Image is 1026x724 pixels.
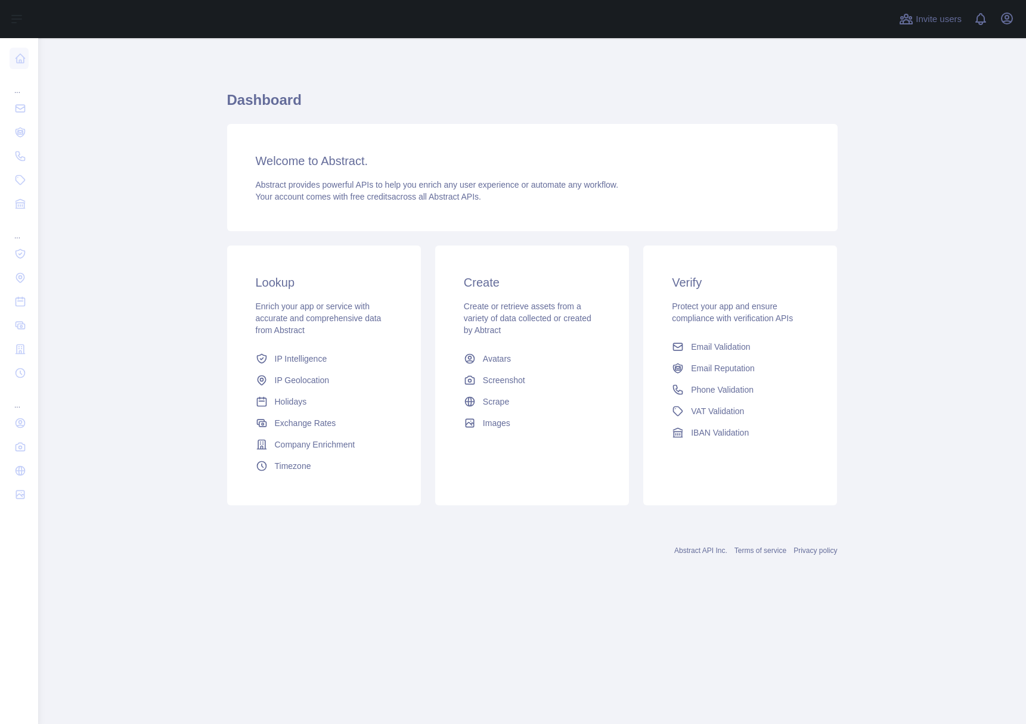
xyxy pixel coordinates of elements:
[897,10,964,29] button: Invite users
[483,353,511,365] span: Avatars
[483,417,510,429] span: Images
[251,369,397,391] a: IP Geolocation
[10,386,29,410] div: ...
[256,302,382,335] span: Enrich your app or service with accurate and comprehensive data from Abstract
[459,348,605,369] a: Avatars
[10,217,29,241] div: ...
[275,374,330,386] span: IP Geolocation
[483,396,509,408] span: Scrape
[275,439,355,450] span: Company Enrichment
[275,396,307,408] span: Holidays
[667,336,813,358] a: Email Validation
[672,302,793,323] span: Protect your app and ensure compliance with verification APIs
[275,353,327,365] span: IP Intelligence
[483,374,525,386] span: Screenshot
[691,405,744,417] span: VAT Validation
[464,302,591,335] span: Create or retrieve assets from a variety of data collected or created by Abtract
[251,434,397,455] a: Company Enrichment
[691,427,749,439] span: IBAN Validation
[667,400,813,422] a: VAT Validation
[351,192,392,201] span: free credits
[691,362,755,374] span: Email Reputation
[251,412,397,434] a: Exchange Rates
[275,460,311,472] span: Timezone
[691,341,750,353] span: Email Validation
[459,369,605,391] a: Screenshot
[251,348,397,369] a: IP Intelligence
[10,72,29,95] div: ...
[464,274,600,291] h3: Create
[251,455,397,477] a: Timezone
[674,546,727,555] a: Abstract API Inc.
[227,91,838,119] h1: Dashboard
[256,274,392,291] h3: Lookup
[256,153,809,169] h3: Welcome to Abstract.
[734,546,786,555] a: Terms of service
[667,379,813,400] a: Phone Validation
[691,384,754,396] span: Phone Validation
[667,422,813,443] a: IBAN Validation
[459,412,605,434] a: Images
[275,417,336,429] span: Exchange Rates
[916,13,962,26] span: Invite users
[256,192,481,201] span: Your account comes with across all Abstract APIs.
[251,391,397,412] a: Holidays
[459,391,605,412] a: Scrape
[256,180,619,189] span: Abstract provides powerful APIs to help you enrich any user experience or automate any workflow.
[672,274,808,291] h3: Verify
[793,546,837,555] a: Privacy policy
[667,358,813,379] a: Email Reputation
